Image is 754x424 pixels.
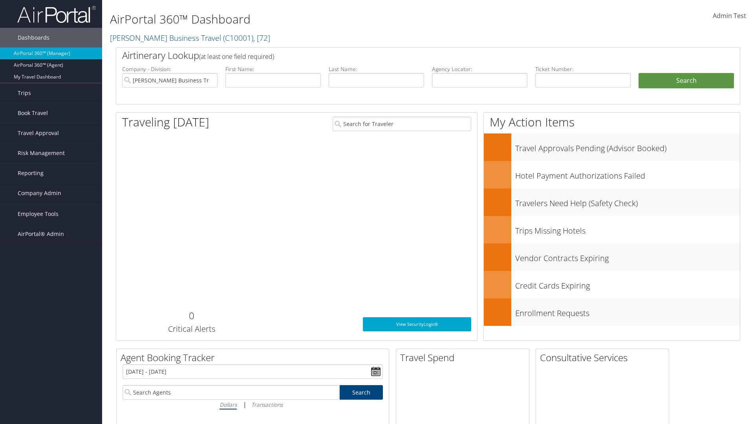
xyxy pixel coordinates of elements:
[515,139,740,154] h3: Travel Approvals Pending (Advisor Booked)
[122,309,261,322] h2: 0
[121,351,389,364] h2: Agent Booking Tracker
[363,317,471,331] a: View SecurityLogic®
[225,65,321,73] label: First Name:
[340,385,383,400] a: Search
[18,123,59,143] span: Travel Approval
[18,163,44,183] span: Reporting
[223,33,253,43] span: ( C10001 )
[713,11,746,20] span: Admin Test
[713,4,746,28] a: Admin Test
[515,304,740,319] h3: Enrollment Requests
[123,400,383,409] div: |
[484,216,740,243] a: Trips Missing Hotels
[333,117,471,131] input: Search for Traveler
[220,401,237,408] i: Dollars
[484,114,740,130] h1: My Action Items
[432,65,527,73] label: Agency Locator:
[484,243,740,271] a: Vendor Contracts Expiring
[484,133,740,161] a: Travel Approvals Pending (Advisor Booked)
[535,65,631,73] label: Ticket Number:
[484,271,740,298] a: Credit Cards Expiring
[251,401,283,408] i: Transactions
[540,351,669,364] h2: Consultative Services
[515,166,740,181] h3: Hotel Payment Authorizations Failed
[18,28,49,48] span: Dashboards
[110,33,270,43] a: [PERSON_NAME] Business Travel
[484,161,740,188] a: Hotel Payment Authorizations Failed
[515,249,740,264] h3: Vendor Contracts Expiring
[515,221,740,236] h3: Trips Missing Hotels
[400,351,529,364] h2: Travel Spend
[122,323,261,334] h3: Critical Alerts
[515,194,740,209] h3: Travelers Need Help (Safety Check)
[122,65,218,73] label: Company - Division:
[123,385,339,400] input: Search Agents
[122,49,682,62] h2: Airtinerary Lookup
[110,11,534,27] h1: AirPortal 360™ Dashboard
[18,103,48,123] span: Book Travel
[484,188,740,216] a: Travelers Need Help (Safety Check)
[18,143,65,163] span: Risk Management
[199,52,274,61] span: (at least one field required)
[253,33,270,43] span: , [ 72 ]
[18,224,64,244] span: AirPortal® Admin
[484,298,740,326] a: Enrollment Requests
[639,73,734,89] button: Search
[18,83,31,103] span: Trips
[17,5,96,24] img: airportal-logo.png
[122,114,209,130] h1: Traveling [DATE]
[18,183,61,203] span: Company Admin
[329,65,424,73] label: Last Name:
[515,276,740,291] h3: Credit Cards Expiring
[18,204,59,224] span: Employee Tools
